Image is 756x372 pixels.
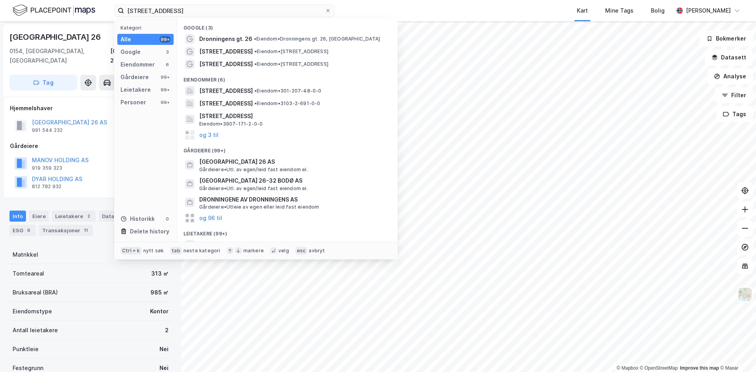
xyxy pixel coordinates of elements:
button: Tag [9,75,77,91]
div: [GEOGRAPHIC_DATA] 26 [9,31,102,43]
div: Ctrl + k [120,247,142,255]
div: 99+ [159,74,170,80]
button: Tags [716,106,753,122]
div: Transaksjoner [39,225,93,236]
div: esc [295,247,308,255]
div: Punktleie [13,344,39,354]
div: Matrikkel [13,250,38,259]
span: Dronningens gt. 26 [199,34,252,44]
div: Delete history [130,227,169,236]
button: og 3 til [199,130,219,140]
div: Kart [577,6,588,15]
div: tab [170,247,182,255]
span: DRONNINGENE AV DRONNINGENS AS [199,195,388,204]
div: Antall leietakere [13,326,58,335]
span: Gårdeiere • Utl. av egen/leid fast eiendom el. [199,167,308,173]
div: 991 544 232 [32,127,63,133]
div: velg [278,248,289,254]
div: 99+ [159,36,170,43]
span: [STREET_ADDRESS] [199,86,253,96]
span: Gårdeiere • Utl. av egen/leid fast eiendom el. [199,185,308,192]
div: Leietakere [120,85,151,94]
div: Leietakere [52,211,96,222]
div: ESG [9,225,36,236]
div: avbryt [309,248,325,254]
div: Google [120,47,141,57]
div: 812 782 932 [32,183,61,190]
div: [GEOGRAPHIC_DATA], 207/48 [110,46,172,65]
div: Nei [159,344,169,354]
button: Bokmerker [700,31,753,46]
div: 3 [164,49,170,55]
a: OpenStreetMap [640,365,678,371]
img: logo.f888ab2527a4732fd821a326f86c7f29.svg [13,4,95,17]
div: Kontor [150,307,169,316]
span: Eiendom • 3103-2-691-0-0 [254,100,321,107]
div: Info [9,211,26,222]
span: [STREET_ADDRESS] [199,111,388,121]
span: Eiendom • 301-207-48-0-0 [254,88,322,94]
div: Eiendommer [120,60,155,69]
div: 11 [82,226,90,234]
div: 985 ㎡ [150,288,169,297]
input: Søk på adresse, matrikkel, gårdeiere, leietakere eller personer [124,5,325,17]
span: Gårdeiere • Utleie av egen eller leid fast eiendom [199,204,319,210]
div: 313 ㎡ [151,269,169,278]
span: • [254,88,257,94]
div: Kategori [120,25,174,31]
span: • [254,36,256,42]
div: Personer [120,98,146,107]
div: [PERSON_NAME] [686,6,731,15]
button: Filter [715,87,753,103]
div: Mine Tags [605,6,634,15]
span: • [254,48,257,54]
div: Alle [120,35,131,44]
div: Google (3) [177,19,398,33]
span: Eiendom • [STREET_ADDRESS] [254,61,328,67]
button: og 96 til [199,213,222,223]
div: 0 [164,216,170,222]
div: Datasett [99,211,128,222]
span: Eiendom • Dronningens gt. 26, [GEOGRAPHIC_DATA] [254,36,380,42]
span: [STREET_ADDRESS] [199,99,253,108]
span: Eiendom • [STREET_ADDRESS] [254,48,328,55]
div: Hjemmelshaver [10,104,171,113]
div: Bolig [651,6,665,15]
span: [GEOGRAPHIC_DATA] 26 AS [199,157,388,167]
div: Eiendomstype [13,307,52,316]
img: Z [737,287,752,302]
div: 99+ [159,99,170,105]
div: Bruksareal (BRA) [13,288,58,297]
button: Analyse [707,68,753,84]
div: Eiere [29,211,49,222]
button: Datasett [705,50,753,65]
iframe: Chat Widget [717,334,756,372]
div: 99+ [159,87,170,93]
a: Mapbox [617,365,638,371]
div: Gårdeiere [10,141,171,151]
span: [STREET_ADDRESS] [199,47,253,56]
div: 0154, [GEOGRAPHIC_DATA], [GEOGRAPHIC_DATA] [9,46,110,65]
div: markere [243,248,264,254]
div: 2 [165,326,169,335]
div: Historikk [120,214,155,224]
span: [STREET_ADDRESS] [199,59,253,69]
div: 6 [164,61,170,68]
span: [GEOGRAPHIC_DATA] 26-32 BODØ AS [199,176,388,185]
div: 6 [25,226,33,234]
div: Tomteareal [13,269,44,278]
div: Leietakere (99+) [177,224,398,239]
a: Improve this map [680,365,719,371]
div: 919 359 323 [32,165,62,171]
span: [GEOGRAPHIC_DATA] 26 AS [199,240,275,250]
span: • [254,61,257,67]
div: nytt søk [143,248,164,254]
div: Gårdeiere (99+) [177,141,398,155]
span: Eiendom • 3907-171-2-0-0 [199,121,263,127]
div: 2 [85,212,93,220]
div: neste kategori [183,248,220,254]
div: Eiendommer (6) [177,70,398,85]
span: • [254,100,257,106]
div: Gårdeiere [120,72,149,82]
